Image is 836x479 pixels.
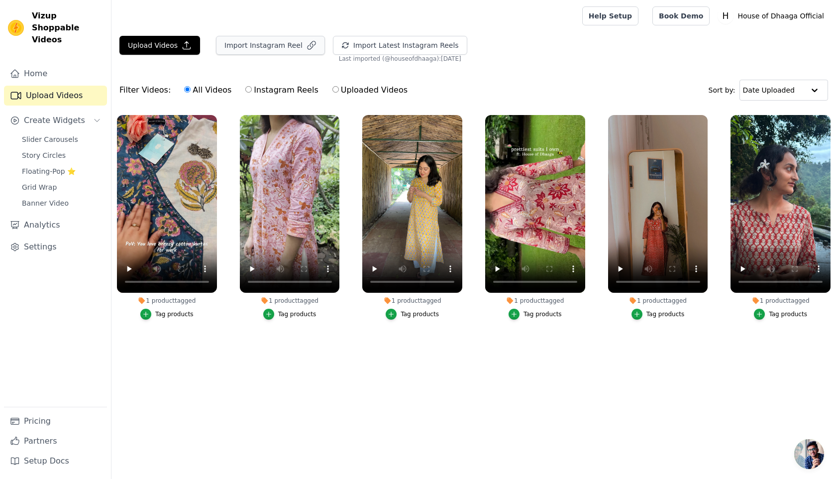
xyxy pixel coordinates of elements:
button: Tag products [509,309,562,320]
a: Settings [4,237,107,257]
button: Tag products [754,309,807,320]
text: H [723,11,729,21]
button: Tag products [140,309,194,320]
span: Story Circles [22,150,66,160]
span: Banner Video [22,198,69,208]
a: Grid Wrap [16,180,107,194]
div: Tag products [646,310,685,318]
button: Tag products [263,309,316,320]
div: 1 product tagged [117,297,217,305]
div: Sort by: [709,80,829,101]
label: Instagram Reels [245,84,318,97]
a: Pricing [4,411,107,431]
input: All Videos [184,86,191,93]
span: Floating-Pop ⭐ [22,166,76,176]
a: Book Demo [652,6,710,25]
a: Partners [4,431,107,451]
div: Filter Videos: [119,79,413,102]
a: Slider Carousels [16,132,107,146]
a: Floating-Pop ⭐ [16,164,107,178]
input: Instagram Reels [245,86,252,93]
img: Vizup [8,20,24,36]
div: 1 product tagged [485,297,585,305]
a: Upload Videos [4,86,107,106]
button: Import Latest Instagram Reels [333,36,467,55]
div: Tag products [401,310,439,318]
div: 1 product tagged [731,297,831,305]
a: Open chat [794,439,824,469]
a: Story Circles [16,148,107,162]
a: Help Setup [582,6,638,25]
label: Uploaded Videos [332,84,408,97]
div: Tag products [523,310,562,318]
button: Create Widgets [4,111,107,130]
button: H House of Dhaaga Official [718,7,828,25]
span: Vizup Shoppable Videos [32,10,103,46]
button: Upload Videos [119,36,200,55]
span: Grid Wrap [22,182,57,192]
div: Tag products [278,310,316,318]
label: All Videos [184,84,232,97]
div: 1 product tagged [362,297,462,305]
a: Setup Docs [4,451,107,471]
a: Banner Video [16,196,107,210]
p: House of Dhaaga Official [733,7,828,25]
div: Tag products [155,310,194,318]
button: Tag products [386,309,439,320]
div: 1 product tagged [240,297,340,305]
span: Last imported (@ houseofdhaaga ): [DATE] [339,55,461,63]
a: Home [4,64,107,84]
button: Tag products [631,309,685,320]
input: Uploaded Videos [332,86,339,93]
button: Import Instagram Reel [216,36,325,55]
div: Tag products [769,310,807,318]
a: Analytics [4,215,107,235]
div: 1 product tagged [608,297,708,305]
span: Create Widgets [24,115,85,126]
span: Slider Carousels [22,134,78,144]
